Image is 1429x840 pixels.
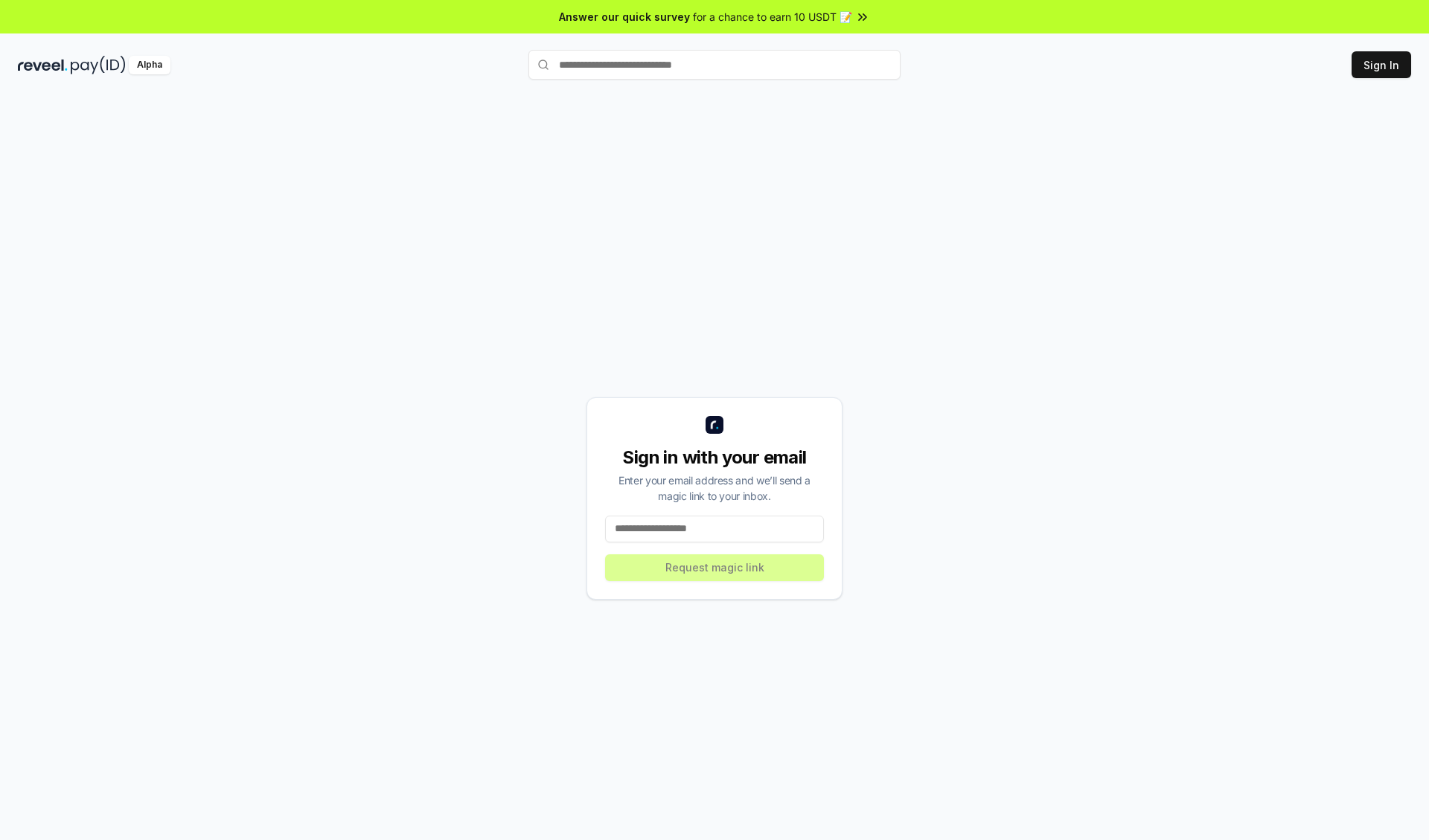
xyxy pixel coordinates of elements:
img: reveel_dark [18,56,68,74]
div: Sign in with your email [605,446,824,469]
img: pay_id [71,56,126,74]
div: Enter your email address and we’ll send a magic link to your inbox. [605,472,824,504]
div: Alpha [129,56,170,74]
button: Sign In [1352,51,1411,78]
span: Answer our quick survey [559,9,690,25]
span: for a chance to earn 10 USDT 📝 [693,9,852,25]
img: logo_small [706,416,723,434]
